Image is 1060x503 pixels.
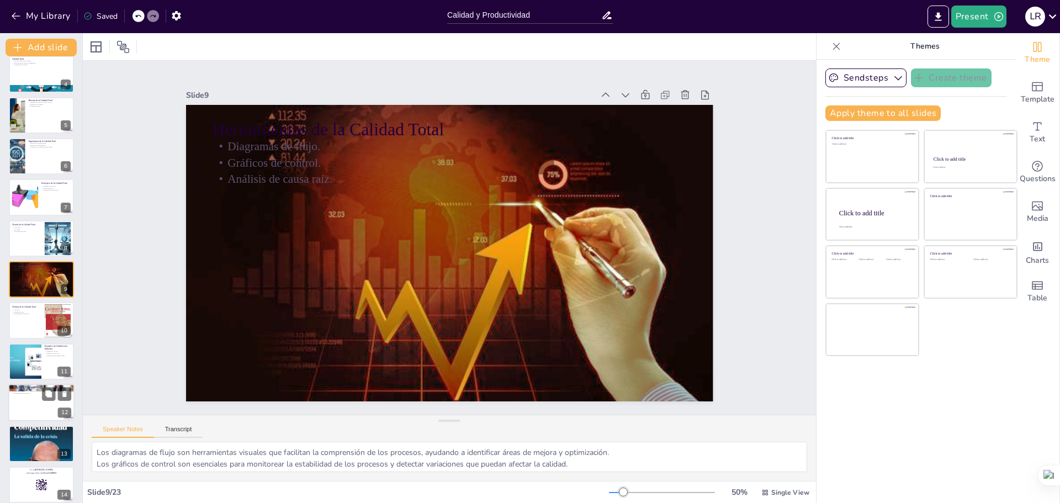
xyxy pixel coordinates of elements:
[35,469,53,471] strong: [DOMAIN_NAME]
[9,302,74,338] div: 10
[212,155,686,171] p: Gráficos de control.
[839,226,909,228] div: Click to add body
[45,345,71,351] p: Ejemplos de Calidad en la Industria
[771,488,809,497] span: Single View
[6,39,77,56] button: Add slide
[9,138,74,174] div: 6
[28,98,71,102] p: Historia de la Calidad Total
[57,449,71,459] div: 13
[186,90,594,100] div: Slide 9
[61,203,71,213] div: 7
[92,426,154,438] button: Speaker Notes
[61,80,71,89] div: 4
[12,432,71,434] p: Análisis de datos.
[12,60,71,62] p: Gestión integral de la calidad.
[57,367,71,377] div: 11
[42,388,55,401] button: Duplicate Slide
[9,97,74,134] div: 5
[87,38,105,56] div: Layout
[61,243,71,253] div: 8
[12,305,41,308] p: Normas de la Calidad Total
[12,433,71,436] p: Enfoque proactivo.
[12,267,71,269] p: Gráficos de control.
[12,427,71,430] p: Futuro de la Calidad Total
[930,194,1009,198] div: Click to add title
[1015,232,1059,272] div: Add charts and graphs
[8,384,75,421] div: 12
[825,105,941,121] button: Apply theme to all slides
[839,209,910,216] div: Click to add title
[12,263,71,266] p: Herramientas de la Calidad Total
[83,11,118,22] div: Saved
[845,33,1004,60] p: Themes
[1030,133,1045,145] span: Text
[28,146,71,149] p: Aumento de la satisfacción del cliente.
[12,57,71,61] p: Calidad Total
[116,40,130,54] span: Position
[1015,113,1059,152] div: Add text boxes
[933,167,1006,169] div: Click to add text
[212,117,686,142] p: Herramientas de la Calidad Total
[12,265,71,267] p: Diagramas de flujo.
[28,140,71,143] p: Importancia de la Calidad Total
[9,56,74,92] div: 4
[41,189,71,192] p: Participación del personal.
[859,258,884,261] div: Click to add text
[9,343,74,380] div: 11
[12,64,71,66] p: Adaptación al mercado.
[930,252,1009,256] div: Click to add title
[8,7,75,25] button: My Library
[1026,255,1049,267] span: Charts
[447,7,601,23] input: Insert title
[12,310,41,313] p: Requisitos claros.
[45,351,71,353] p: Ejemplo de Toyota.
[12,229,41,231] p: Six Sigma.
[832,252,911,256] div: Click to add title
[57,326,71,336] div: 10
[1015,73,1059,113] div: Add ready made slides
[28,144,71,146] p: Reducción de desperdicios.
[12,472,71,475] p: and login with code
[154,426,203,438] button: Transcript
[92,442,807,472] textarea: Los diagramas de flujo son herramientas visuales que facilitan la comprensión de los procesos, ay...
[212,138,686,155] p: Diagramas de flujo.
[832,136,911,140] div: Click to add title
[886,258,911,261] div: Click to add text
[57,490,71,500] div: 14
[1027,213,1048,225] span: Media
[12,313,41,315] p: Oportunidades de negocio.
[1025,7,1045,27] div: L R
[87,487,609,497] div: Slide 9 / 23
[1027,292,1047,304] span: Table
[61,120,71,130] div: 5
[12,269,71,272] p: Análisis de causa raíz.
[12,223,41,226] p: Teorías de la Calidad Total
[28,101,71,103] p: Orígenes en [GEOGRAPHIC_DATA].
[9,261,74,298] div: 9
[12,385,71,389] p: Desafíos en la Implementación
[12,226,41,229] p: Ciclo PDCA.
[1015,192,1059,232] div: Add images, graphics, shapes or video
[12,230,41,232] p: Gestión por procesos.
[1025,54,1050,66] span: Theme
[9,467,74,503] div: 14
[9,179,74,215] div: 7
[1015,272,1059,311] div: Add a table
[911,68,992,87] button: Create theme
[45,354,71,357] p: Transformación organizacional.
[28,105,71,107] p: Expansión global.
[41,186,71,188] p: Enfoque en el cliente.
[12,309,41,311] p: ISO 9001.
[12,430,71,432] p: Integración de tecnología.
[28,142,71,144] p: Mejora de la productividad.
[41,187,71,189] p: Mejora continua.
[951,6,1006,28] button: Present
[726,487,752,497] div: 50 %
[12,388,71,390] p: Resistencia al cambio.
[1025,6,1045,28] button: L R
[1015,33,1059,73] div: Change the overall theme
[973,258,1008,261] div: Click to add text
[41,182,71,185] p: Principios de la Calidad Total
[832,143,911,146] div: Click to add text
[1015,152,1059,192] div: Get real-time input from your audience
